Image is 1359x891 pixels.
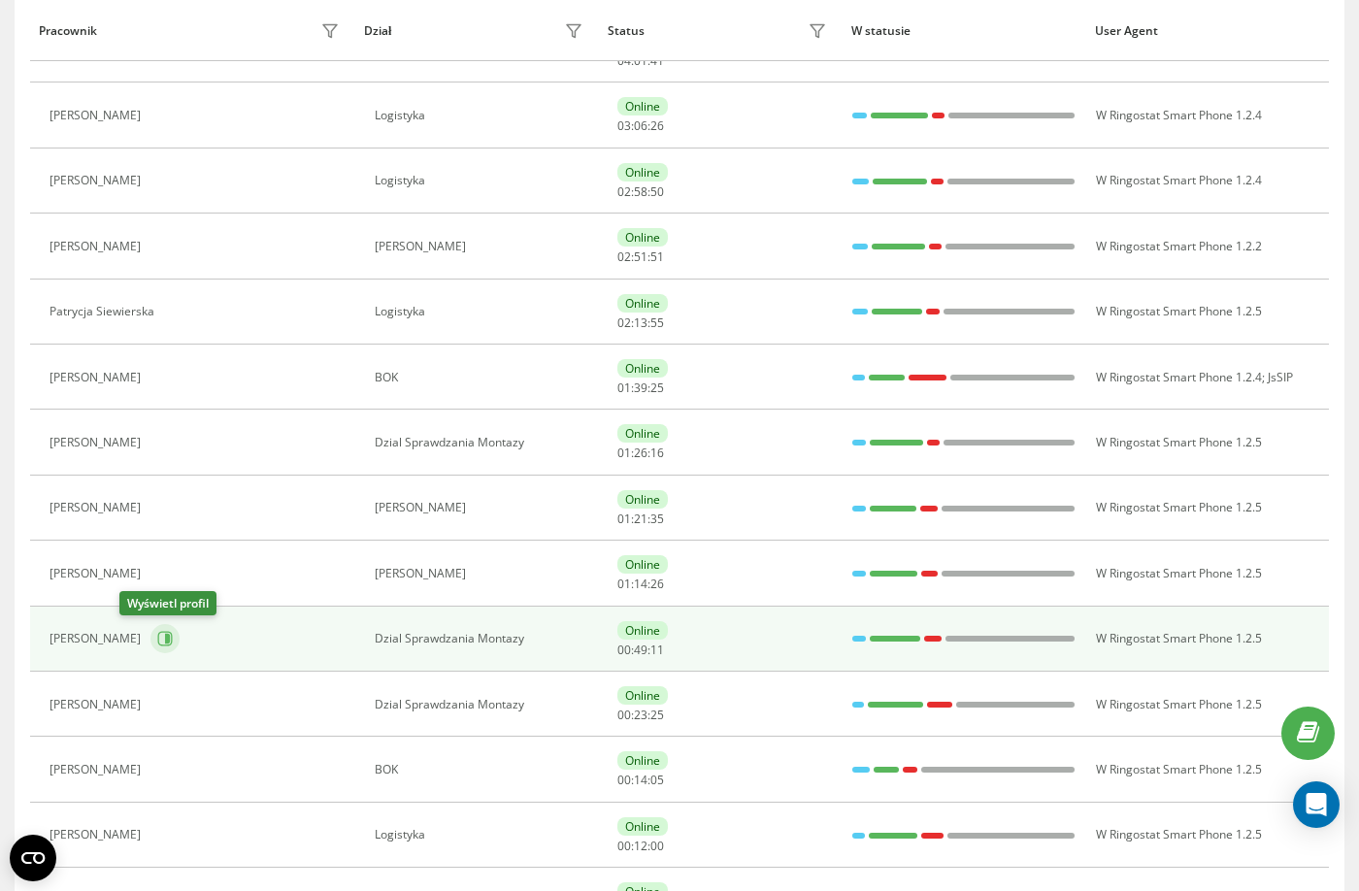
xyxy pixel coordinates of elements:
div: : : [617,119,664,133]
div: Patrycja Siewierska [50,305,159,318]
span: 13 [634,314,647,331]
span: 50 [650,183,664,200]
span: 26 [634,445,647,461]
span: W Ringostat Smart Phone 1.2.5 [1096,499,1262,515]
div: Online [617,228,668,247]
span: 35 [650,511,664,527]
div: User Agent [1095,24,1320,38]
div: [PERSON_NAME] [375,501,588,514]
div: : : [617,381,664,395]
div: Open Intercom Messenger [1293,781,1340,828]
div: Logistyka [375,174,588,187]
span: 02 [617,183,631,200]
div: [PERSON_NAME] [375,240,588,253]
div: : : [617,54,664,68]
span: 00 [617,642,631,658]
span: 25 [650,379,664,396]
span: W Ringostat Smart Phone 1.2.4 [1096,172,1262,188]
span: 39 [634,379,647,396]
span: 00 [617,707,631,723]
div: [PERSON_NAME] [50,371,146,384]
div: Online [617,359,668,378]
span: W Ringostat Smart Phone 1.2.5 [1096,565,1262,581]
span: 26 [650,576,664,592]
span: 02 [617,314,631,331]
div: [PERSON_NAME] [375,567,588,580]
div: [PERSON_NAME] [50,763,146,776]
div: : : [617,577,664,591]
div: Online [617,817,668,836]
div: [PERSON_NAME] [50,240,146,253]
div: Online [617,424,668,443]
span: 16 [650,445,664,461]
div: W statusie [851,24,1077,38]
div: : : [617,840,664,853]
div: Dzial Sprawdzania Montazy [375,698,588,711]
span: W Ringostat Smart Phone 1.2.5 [1096,826,1262,842]
div: BOK [375,763,588,776]
div: Logistyka [375,828,588,841]
span: 00 [650,838,664,854]
div: Wyświetl profil [119,591,216,615]
div: : : [617,185,664,199]
span: 06 [634,117,647,134]
div: Pracownik [39,24,97,38]
span: W Ringostat Smart Phone 1.2.4 [1096,369,1262,385]
span: 01 [617,576,631,592]
span: 03 [617,117,631,134]
div: BOK [375,371,588,384]
div: Logistyka [375,305,588,318]
span: 21 [634,511,647,527]
div: [PERSON_NAME] [50,632,146,645]
button: Open CMP widget [10,835,56,881]
span: 05 [650,772,664,788]
div: : : [617,446,664,460]
div: Dzial Sprawdzania Montazy [375,436,588,449]
div: [PERSON_NAME] [50,698,146,711]
div: [PERSON_NAME] [50,501,146,514]
span: W Ringostat Smart Phone 1.2.2 [1096,238,1262,254]
div: [PERSON_NAME] [50,174,146,187]
span: JsSIP [1268,369,1293,385]
div: Online [617,490,668,509]
div: Online [617,751,668,770]
div: Online [617,621,668,640]
div: Logistyka [375,109,588,122]
div: [PERSON_NAME] [50,567,146,580]
div: Online [617,555,668,574]
div: [PERSON_NAME] [50,109,146,122]
span: 11 [650,642,664,658]
span: 12 [634,838,647,854]
div: Online [617,686,668,705]
span: 51 [634,248,647,265]
div: : : [617,512,664,526]
span: 51 [650,248,664,265]
span: 00 [617,838,631,854]
span: W Ringostat Smart Phone 1.2.5 [1096,630,1262,646]
span: 01 [617,445,631,461]
span: 58 [634,183,647,200]
span: 49 [634,642,647,658]
span: 23 [634,707,647,723]
div: Status [608,24,645,38]
div: [PERSON_NAME] [50,436,146,449]
span: 14 [634,772,647,788]
div: Online [617,163,668,181]
div: [PERSON_NAME] [50,828,146,841]
span: 00 [617,772,631,788]
span: W Ringostat Smart Phone 1.2.5 [1096,761,1262,777]
div: Dzial Sprawdzania Montazy [375,632,588,645]
span: 01 [617,379,631,396]
span: 55 [650,314,664,331]
span: 02 [617,248,631,265]
div: Online [617,294,668,313]
span: W Ringostat Smart Phone 1.2.4 [1096,107,1262,123]
div: : : [617,643,664,657]
span: 25 [650,707,664,723]
div: Dział [364,24,391,38]
div: : : [617,316,664,330]
span: W Ringostat Smart Phone 1.2.5 [1096,696,1262,712]
div: : : [617,250,664,264]
span: 01 [617,511,631,527]
span: 14 [634,576,647,592]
